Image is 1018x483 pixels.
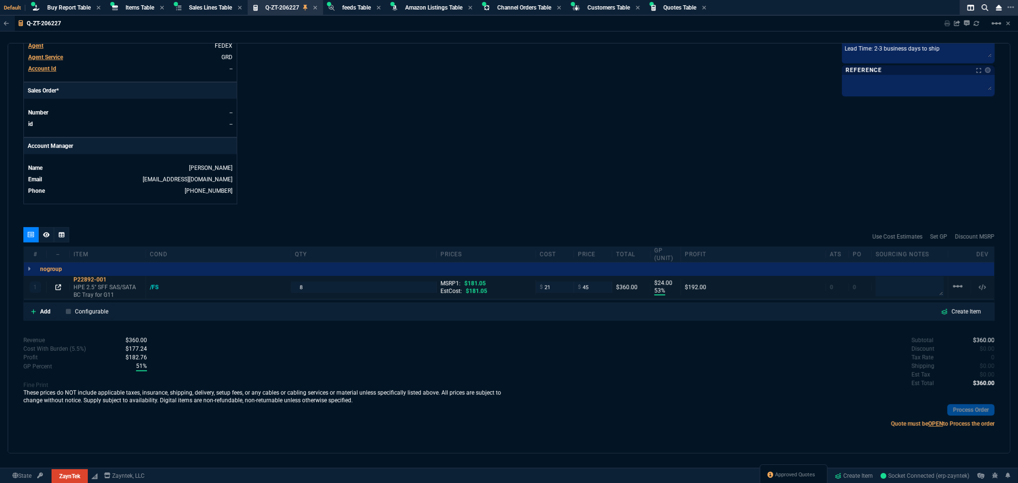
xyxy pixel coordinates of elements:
[23,345,86,353] p: Cost With Burden (5.5%)
[23,336,45,345] p: Revenue
[776,471,816,479] span: Approved Quotes
[150,283,168,291] div: /FS
[930,232,947,241] a: Set GP
[28,54,63,61] span: Agent Service
[28,163,233,173] tr: undefined
[40,307,51,316] p: Add
[464,280,486,287] span: $181.05
[536,251,574,258] div: cost
[55,284,61,291] nx-icon: Open In Opposite Panel
[405,4,462,11] span: Amazon Listings Table
[28,121,33,127] span: id
[265,4,299,11] span: Q-ZT-206227
[616,283,646,291] div: $360.00
[971,362,995,370] p: spec.value
[1006,20,1010,27] a: Hide Workbench
[971,345,995,353] p: spec.value
[34,472,46,480] a: API TOKEN
[24,251,47,258] div: #
[992,2,1006,13] nx-icon: Close Workbench
[27,20,61,27] p: Q-ZT-206227
[853,284,856,291] span: 0
[912,362,934,370] p: undefined
[830,284,833,291] span: 0
[540,283,543,291] span: $
[342,4,371,11] span: feeds Table
[557,4,561,12] nx-icon: Close Tab
[47,251,70,258] div: --
[881,472,970,480] a: fAhbBZr1_lz_6e-qAADL
[189,4,232,11] span: Sales Lines Table
[126,337,147,344] span: Revenue
[215,42,232,49] a: FEDEX
[964,2,978,13] nx-icon: Split Panels
[10,472,34,480] a: Global State
[23,353,38,362] p: With Burden (5.5%)
[991,18,1002,29] mat-icon: Example home icon
[230,65,232,72] a: --
[238,4,242,12] nx-icon: Close Tab
[28,42,43,49] span: Agent
[574,251,612,258] div: price
[468,4,472,12] nx-icon: Close Tab
[831,469,877,483] a: Create Item
[4,5,25,11] span: Default
[588,4,630,11] span: Customers Table
[991,354,995,361] span: 0
[441,280,532,287] div: MSRP1:
[663,4,696,11] span: Quotes Table
[47,4,91,11] span: Buy Report Table
[971,251,994,258] div: dev
[116,353,147,362] p: spec.value
[912,353,934,362] p: undefined
[980,371,995,378] span: 0
[980,363,995,369] span: 0
[24,83,237,99] p: Sales Order*
[681,251,826,258] div: Profit
[28,109,48,116] span: Number
[1008,3,1014,12] nx-icon: Open New Tab
[23,389,509,404] p: These prices do NOT include applicable taxes, insurance, shipping, delivery, setup fees, or any c...
[28,165,42,171] span: Name
[912,336,934,345] p: undefined
[685,283,822,291] div: $192.00
[33,283,37,291] p: 1
[40,265,62,273] p: nogroup
[221,54,232,61] a: GRD
[126,354,147,361] span: With Burden (5.5%)
[116,336,147,345] p: spec.value
[28,186,233,196] tr: undefined
[101,472,148,480] a: msbcCompanyName
[654,279,677,287] p: $24.00
[971,370,995,379] p: spec.value
[965,379,995,388] p: spec.value
[28,52,233,62] tr: undefined
[23,362,52,371] p: With Burden (5.5%)
[185,188,232,194] a: (770) 826-8405
[28,188,45,194] span: Phone
[126,346,147,352] span: Cost With Burden (5.5%)
[28,65,56,72] span: Account Id
[127,362,147,371] p: spec.value
[934,305,989,318] a: Create Item
[612,251,651,258] div: Total
[24,138,237,154] p: Account Manager
[73,283,142,299] p: HPE 2.5" SFF SAS/SATA BC Tray for G11
[146,251,291,258] div: cond
[441,287,532,295] div: EstCost:
[75,307,108,316] p: Configurable
[126,4,154,11] span: Items Table
[73,276,142,283] div: P22892-001
[912,379,934,388] p: undefined
[846,66,882,74] p: Reference
[826,251,849,258] div: ATS
[578,283,581,291] span: $
[651,247,681,262] div: GP (unit)
[136,362,147,371] span: With Burden (5.5%)
[466,288,487,294] span: $181.05
[849,251,872,258] div: PO
[872,232,923,241] a: Use Cost Estimates
[912,370,930,379] p: undefined
[980,346,995,352] span: 0
[978,2,992,13] nx-icon: Search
